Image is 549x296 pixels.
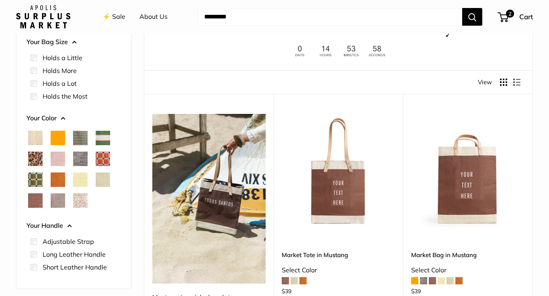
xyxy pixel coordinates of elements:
a: Market Bag in MustangMarket Bag in Mustang [411,114,524,227]
button: Cheetah [28,152,43,166]
img: Market Tote in Mustang [282,114,395,227]
button: Mint Sorbet [96,172,110,187]
label: Holds a Lot [43,79,77,88]
div: Select Color [282,264,395,276]
button: Orange [51,131,65,145]
a: ⚡️ Sale [102,11,125,23]
img: Apolis: Surplus Market [16,5,70,28]
button: Taupe [51,193,65,208]
button: Daisy [73,172,88,187]
button: Court Green [96,131,110,145]
button: Display products as grid [500,79,507,86]
img: Market Bag in Mustang [411,114,524,227]
label: Long Leather Handle [43,249,106,259]
label: Short Leather Handle [43,262,107,272]
button: Your Bag Size [27,36,121,48]
span: 2 [506,10,514,18]
a: Market Tote in MustangMarket Tote in Mustang [282,114,395,227]
button: Blush [51,152,65,166]
button: Display products as list [513,79,520,86]
a: Market Tote in Mustang [282,250,395,260]
label: Holds a Little [43,53,82,63]
img: 12 hours only. Ends at 8pm [288,43,389,59]
button: White Porcelain [73,193,88,208]
button: Cognac [51,172,65,187]
a: 2 Cart [498,10,533,23]
button: Chenille Window Sage [28,172,43,187]
a: About Us [139,11,168,23]
button: Green Gingham [73,131,88,145]
button: Your Color [27,112,121,124]
div: Select Color [411,264,524,276]
img: Mustang is a rich chocolate mousse brown — a touch of earthy ease, bring along during slow mornin... [152,114,266,284]
label: Holds More [43,66,77,75]
button: Search [462,8,482,26]
button: Chenille Window Brick [96,152,110,166]
button: Chambray [73,152,88,166]
a: Market Bag in Mustang [411,250,524,260]
span: Cart [519,12,533,21]
button: Your Handle [27,220,121,232]
span: $39 [411,288,421,295]
label: Adjustable Strap [43,237,94,246]
button: Natural [28,131,43,145]
input: Search... [198,8,462,26]
span: $39 [282,288,291,295]
button: Mustang [28,193,43,208]
label: Holds the Most [43,91,88,101]
span: View [478,77,492,88]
